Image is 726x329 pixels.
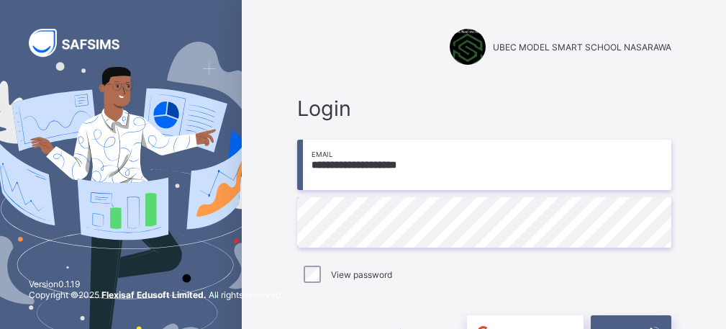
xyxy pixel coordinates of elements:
[297,96,671,121] span: Login
[493,42,671,53] span: UBEC MODEL SMART SCHOOL NASARAWA
[331,269,392,280] label: View password
[101,289,207,300] strong: Flexisaf Edusoft Limited.
[29,279,283,289] span: Version 0.1.19
[29,289,283,300] span: Copyright © 2025 All rights reserved.
[29,29,137,57] img: SAFSIMS Logo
